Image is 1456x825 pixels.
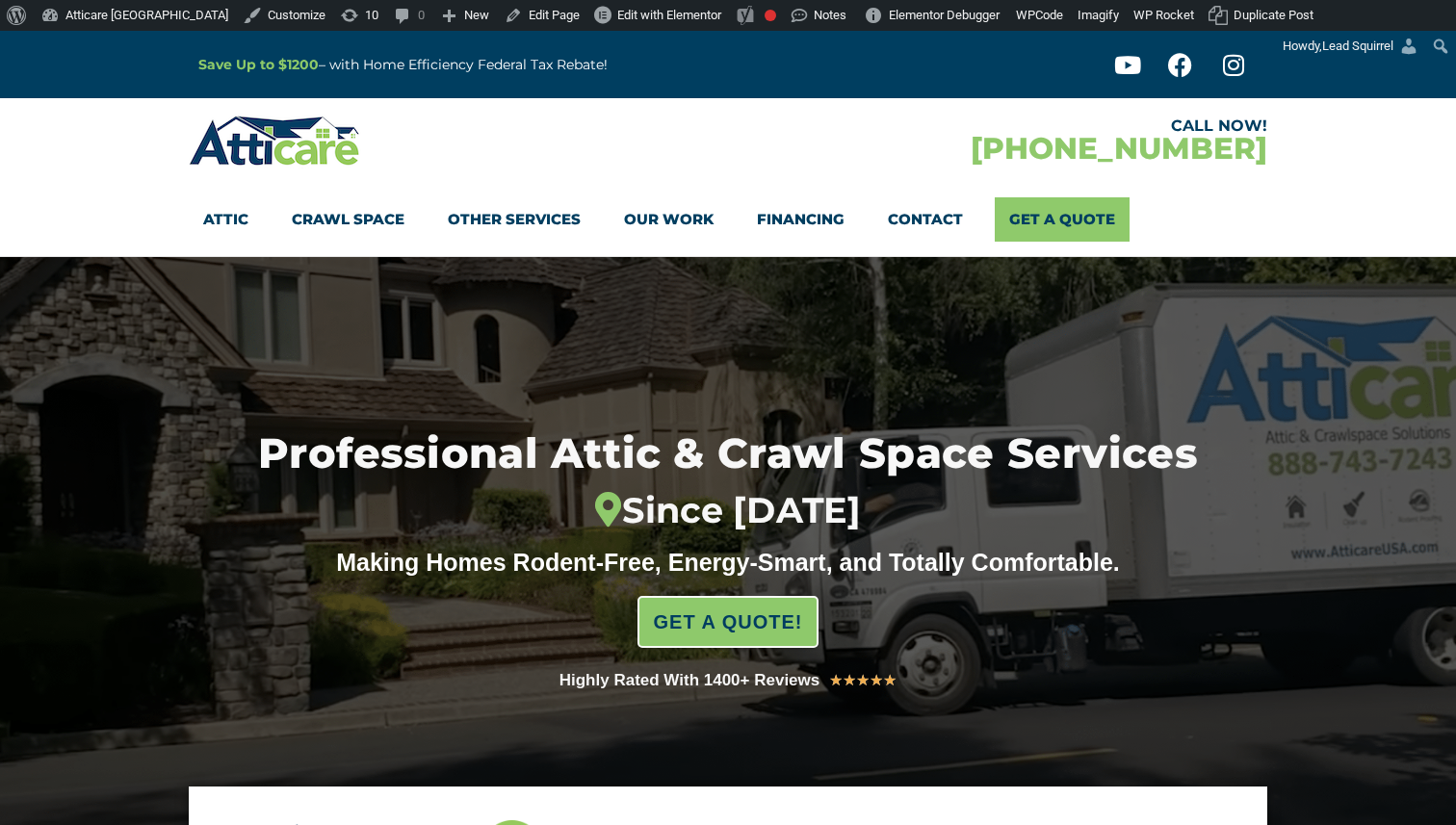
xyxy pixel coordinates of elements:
[448,197,581,242] a: Other Services
[637,596,819,648] a: GET A QUOTE!
[829,668,897,693] div: 5/5
[617,8,721,22] span: Edit with Elementor
[299,548,1157,577] div: Making Homes Rodent-Free, Energy-Smart, and Totally Comfortable.
[654,603,803,641] span: GET A QUOTE!
[883,668,897,693] i: ★
[1276,31,1426,62] a: Howdy,
[162,490,1294,532] div: Since [DATE]
[829,668,843,693] i: ★
[203,197,1253,242] nav: Menu
[559,667,820,694] div: Highly Rated With 1400+ Reviews
[843,668,856,693] i: ★
[856,668,870,693] i: ★
[728,118,1267,134] div: CALL NOW!
[198,56,319,73] a: Save Up to $1200
[870,668,883,693] i: ★
[162,432,1294,531] h1: Professional Attic & Crawl Space Services
[1322,39,1393,53] span: Lead Squirrel
[888,197,963,242] a: Contact
[624,197,714,242] a: Our Work
[198,54,822,76] p: – with Home Efficiency Federal Tax Rebate!
[757,197,845,242] a: Financing
[995,197,1130,242] a: Get A Quote
[292,197,404,242] a: Crawl Space
[203,197,248,242] a: Attic
[765,10,776,21] div: Focus keyphrase not set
